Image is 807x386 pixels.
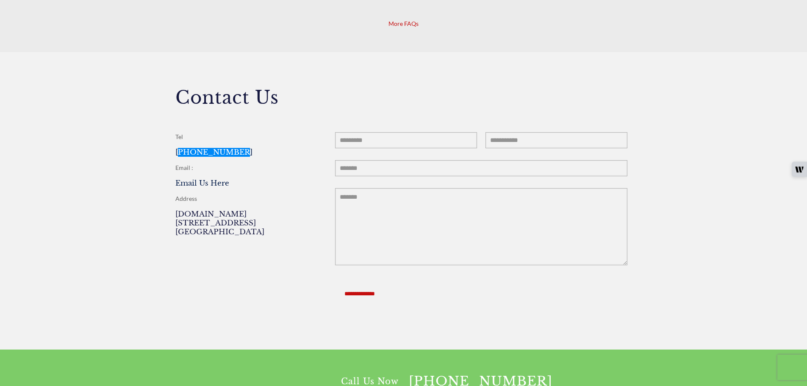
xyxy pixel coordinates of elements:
[641,83,807,386] iframe: LiveChat chat widget
[175,194,321,203] p: Address
[175,148,252,157] a: [PHONE_NUMBER]
[379,13,428,35] a: More FAQs
[175,163,321,172] p: Email :
[175,86,632,109] h2: Contact Us
[175,210,321,236] h5: [DOMAIN_NAME] [STREET_ADDRESS] [GEOGRAPHIC_DATA]
[388,20,419,28] span: More FAQs
[175,179,229,188] a: Email Us Here
[175,132,321,142] p: Tel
